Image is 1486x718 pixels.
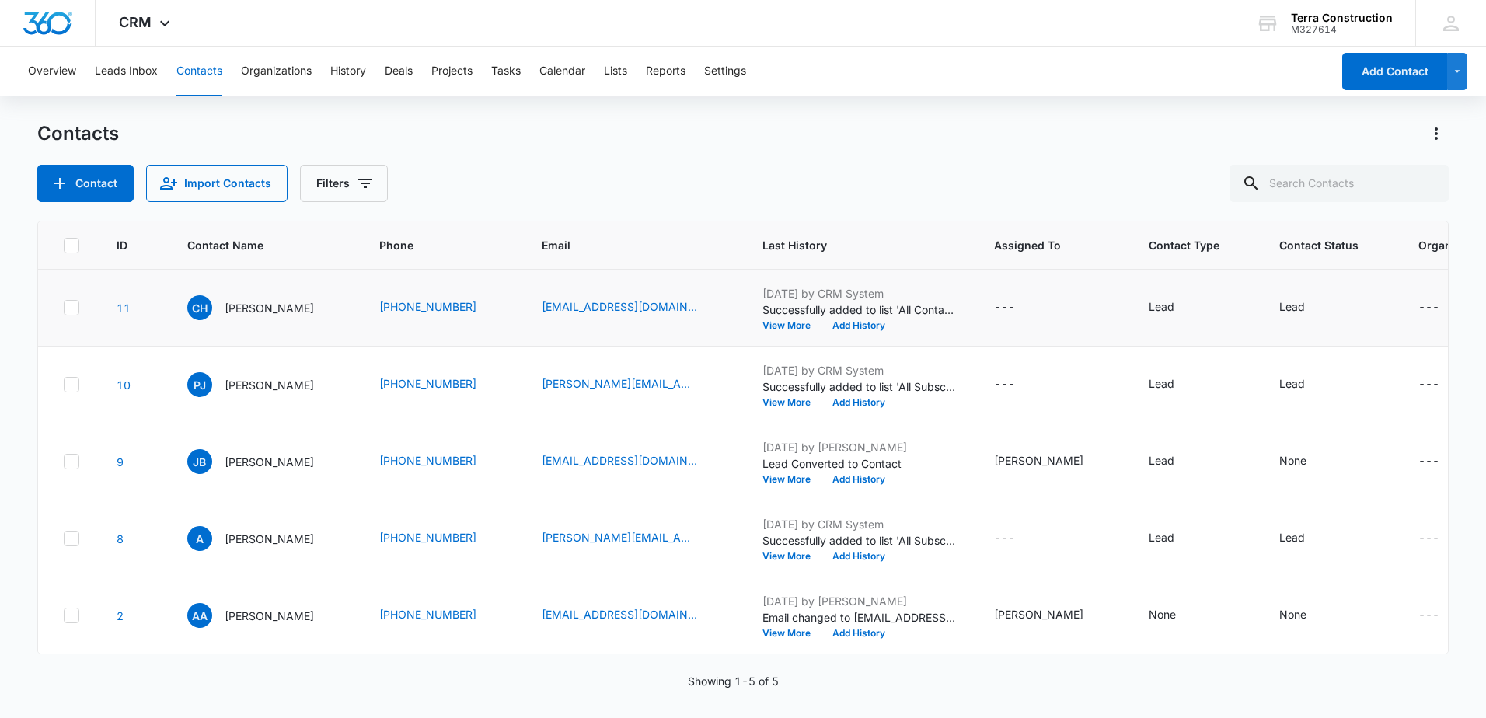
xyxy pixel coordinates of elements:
[762,301,957,318] p: Successfully added to list 'All Contacts'.
[379,237,482,253] span: Phone
[762,439,957,455] p: [DATE] by [PERSON_NAME]
[1149,298,1174,315] div: Lead
[994,375,1043,394] div: Assigned To - - Select to Edit Field
[821,321,896,330] button: Add History
[146,165,288,202] button: Import Contacts
[762,378,957,395] p: Successfully added to list 'All Subscribers'.
[187,603,342,628] div: Contact Name - Annett Armstrong - Select to Edit Field
[225,608,314,624] p: [PERSON_NAME]
[762,285,957,301] p: [DATE] by CRM System
[1424,121,1449,146] button: Actions
[95,47,158,96] button: Leads Inbox
[117,532,124,545] a: Navigate to contact details page for Ana
[491,47,521,96] button: Tasks
[542,237,703,253] span: Email
[117,455,124,469] a: Navigate to contact details page for Johnny Brokken
[1279,237,1359,253] span: Contact Status
[821,552,896,561] button: Add History
[330,47,366,96] button: History
[379,606,504,625] div: Phone - 3036699267 - Select to Edit Field
[1149,452,1174,469] div: Lead
[37,165,134,202] button: Add Contact
[117,237,127,253] span: ID
[994,606,1111,625] div: Assigned To - Nick Kotecki - Select to Edit Field
[1149,606,1176,622] div: None
[542,606,697,622] a: [EMAIL_ADDRESS][DOMAIN_NAME]
[542,529,697,545] a: [PERSON_NAME][EMAIL_ADDRESS][DOMAIN_NAME]
[542,375,725,394] div: Email - peter.digitalestimationllc@gmail.com - Select to Edit Field
[1279,452,1334,471] div: Contact Status - None - Select to Edit Field
[379,452,476,469] a: [PHONE_NUMBER]
[1418,298,1467,317] div: Organization - - Select to Edit Field
[379,529,504,548] div: Phone - 3036687792 - Select to Edit Field
[1418,298,1439,317] div: ---
[1418,375,1439,394] div: ---
[604,47,627,96] button: Lists
[704,47,746,96] button: Settings
[821,475,896,484] button: Add History
[379,298,476,315] a: [PHONE_NUMBER]
[542,452,697,469] a: [EMAIL_ADDRESS][DOMAIN_NAME]
[1279,298,1333,317] div: Contact Status - Lead - Select to Edit Field
[542,298,725,317] div: Email - herediachris1@gmail.com - Select to Edit Field
[187,372,342,397] div: Contact Name - Peter James - Select to Edit Field
[1149,375,1202,394] div: Contact Type - Lead - Select to Edit Field
[762,552,821,561] button: View More
[300,165,388,202] button: Filters
[762,362,957,378] p: [DATE] by CRM System
[37,122,119,145] h1: Contacts
[994,452,1111,471] div: Assigned To - Nick Kotecki - Select to Edit Field
[994,298,1043,317] div: Assigned To - - Select to Edit Field
[762,593,957,609] p: [DATE] by [PERSON_NAME]
[1279,529,1305,545] div: Lead
[762,609,957,626] p: Email changed to [EMAIL_ADDRESS][DOMAIN_NAME].
[1279,298,1305,315] div: Lead
[1279,452,1306,469] div: None
[241,47,312,96] button: Organizations
[994,375,1015,394] div: ---
[1418,529,1467,548] div: Organization - - Select to Edit Field
[762,475,821,484] button: View More
[1291,12,1393,24] div: account name
[762,455,957,472] p: Lead Converted to Contact
[762,516,957,532] p: [DATE] by CRM System
[187,237,319,253] span: Contact Name
[1418,375,1467,394] div: Organization - - Select to Edit Field
[688,673,779,689] p: Showing 1-5 of 5
[994,237,1089,253] span: Assigned To
[821,398,896,407] button: Add History
[542,529,725,548] div: Email - ana@riocoloradogroup.com - Select to Edit Field
[762,532,957,549] p: Successfully added to list 'All Subscribers'.
[994,606,1083,622] div: [PERSON_NAME]
[187,449,212,474] span: JB
[1291,24,1393,35] div: account id
[994,298,1015,317] div: ---
[994,529,1043,548] div: Assigned To - - Select to Edit Field
[1149,375,1174,392] div: Lead
[187,295,212,320] span: CH
[1279,375,1333,394] div: Contact Status - Lead - Select to Edit Field
[762,629,821,638] button: View More
[119,14,152,30] span: CRM
[187,526,342,551] div: Contact Name - Ana - Select to Edit Field
[762,237,934,253] span: Last History
[1418,452,1467,471] div: Organization - - Select to Edit Field
[994,452,1083,469] div: [PERSON_NAME]
[1418,606,1439,625] div: ---
[821,629,896,638] button: Add History
[1418,606,1467,625] div: Organization - - Select to Edit Field
[28,47,76,96] button: Overview
[187,449,342,474] div: Contact Name - Johnny Brokken - Select to Edit Field
[1342,53,1447,90] button: Add Contact
[1279,606,1334,625] div: Contact Status - None - Select to Edit Field
[542,298,697,315] a: [EMAIL_ADDRESS][DOMAIN_NAME]
[1149,606,1204,625] div: Contact Type - None - Select to Edit Field
[379,375,476,392] a: [PHONE_NUMBER]
[176,47,222,96] button: Contacts
[187,295,342,320] div: Contact Name - Chris Heredia - Select to Edit Field
[431,47,473,96] button: Projects
[117,301,131,315] a: Navigate to contact details page for Chris Heredia
[539,47,585,96] button: Calendar
[1149,529,1174,545] div: Lead
[117,378,131,392] a: Navigate to contact details page for Peter James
